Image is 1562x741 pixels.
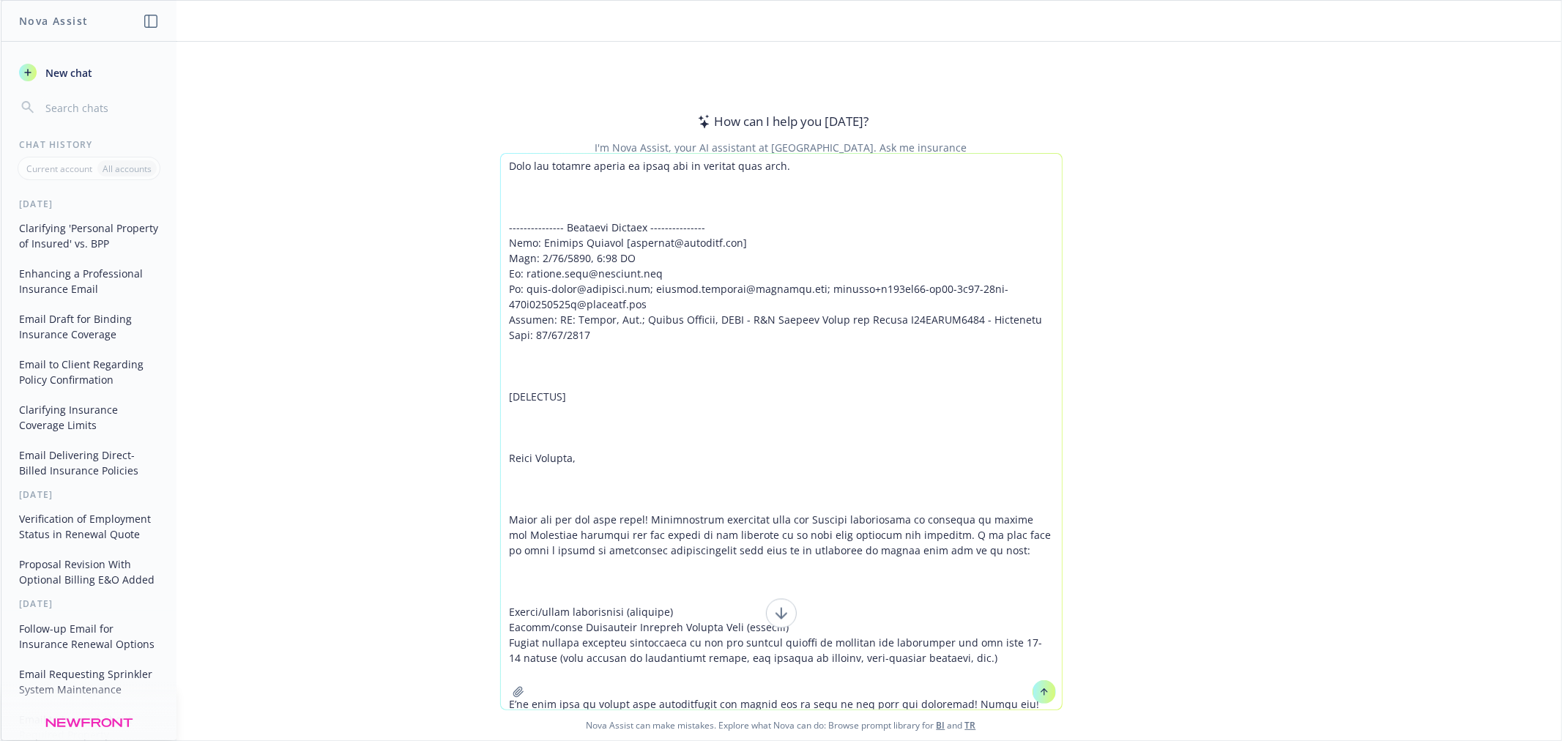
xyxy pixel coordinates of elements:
div: [DATE] [1,488,176,501]
button: Clarifying 'Personal Property of Insured' vs. BPP [13,216,165,256]
div: How can I help you [DATE]? [693,112,869,131]
button: Verification of Employment Status in Renewal Quote [13,507,165,546]
button: New chat [13,59,165,86]
div: Chat History [1,138,176,151]
span: Nova Assist can make mistakes. Explore what Nova can do: Browse prompt library for and [7,710,1555,740]
input: Search chats [42,97,159,118]
button: Follow-up Email for Insurance Renewal Options [13,617,165,656]
div: I'm Nova Assist, your AI assistant at [GEOGRAPHIC_DATA]. Ask me insurance questions, upload docum... [575,140,987,186]
span: New chat [42,65,92,81]
button: Enhancing a Professional Insurance Email [13,261,165,301]
button: Email to Client Regarding Policy Confirmation [13,352,165,392]
button: Clarifying Insurance Coverage Limits [13,398,165,437]
div: [DATE] [1,198,176,210]
h1: Nova Assist [19,13,88,29]
p: Current account [26,163,92,175]
a: BI [937,719,945,731]
button: Email Draft for Binding Insurance Coverage [13,307,165,346]
button: Proposal Revision With Optional Billing E&O Added [13,552,165,592]
textarea: lore ipsu dolor sitam: Co Adipisc, E sedd eiu tem incid utla! Etdolo mag aliquaen adminimvenia. Q... [501,154,1062,710]
p: All accounts [103,163,152,175]
a: TR [965,719,976,731]
div: [DATE] [1,597,176,610]
button: Email Requesting Sprinkler System Maintenance [13,662,165,701]
button: Email Delivering Direct-Billed Insurance Policies [13,443,165,483]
